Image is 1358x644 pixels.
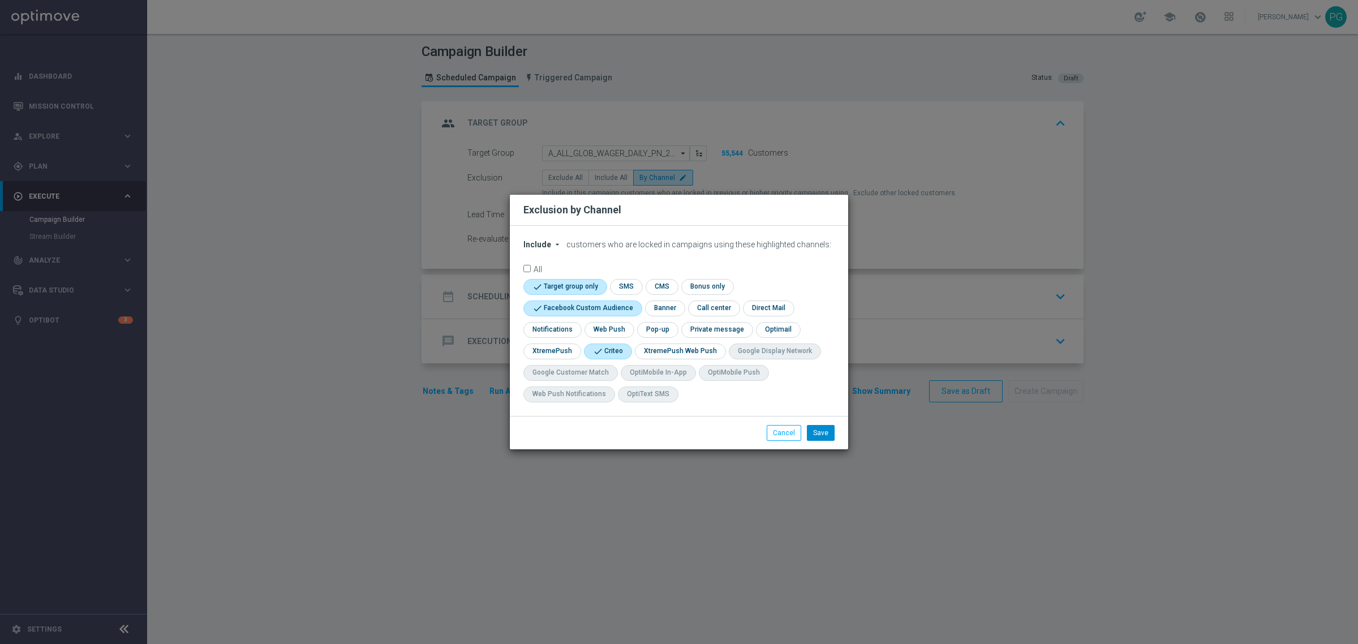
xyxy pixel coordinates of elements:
div: OptiMobile In-App [630,368,687,377]
div: Google Customer Match [532,368,609,377]
h2: Exclusion by Channel [523,203,621,217]
button: Include arrow_drop_down [523,240,565,250]
button: Cancel [767,425,801,441]
label: All [534,265,542,272]
span: Include [523,240,551,249]
div: OptiText SMS [627,389,669,399]
button: Save [807,425,835,441]
i: arrow_drop_down [553,240,562,249]
div: Web Push Notifications [532,389,606,399]
div: Google Display Network [738,346,812,356]
div: OptiMobile Push [708,368,760,377]
div: customers who are locked in campaigns using these highlighted channels: [523,240,835,250]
